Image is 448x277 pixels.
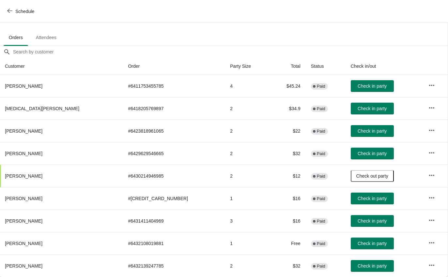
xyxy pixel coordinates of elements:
td: 2 [225,165,270,187]
button: Check in party [351,193,394,204]
span: Check in party [358,263,387,269]
td: $32 [270,142,306,165]
span: [PERSON_NAME] [5,196,42,201]
span: [PERSON_NAME] [5,151,42,156]
span: [PERSON_NAME] [5,263,42,269]
td: $12 [270,165,306,187]
button: Check in party [351,125,394,137]
td: # 6430214946985 [123,165,225,187]
span: Paid [317,264,325,269]
span: Paid [317,196,325,201]
span: [PERSON_NAME] [5,83,42,89]
td: # 6432108019881 [123,232,225,255]
span: Check in party [358,241,387,246]
td: $16 [270,187,306,210]
span: Check in party [358,196,387,201]
span: Paid [317,84,325,89]
td: # 6418205769897 [123,97,225,120]
td: 2 [225,120,270,142]
span: [PERSON_NAME] [5,241,42,246]
td: # 6423818961065 [123,120,225,142]
input: Search by customer [13,46,448,58]
span: Check in party [358,106,387,111]
span: Paid [317,241,325,246]
span: Paid [317,219,325,224]
span: Check in party [358,83,387,89]
span: Paid [317,151,325,156]
td: 3 [225,210,270,232]
span: Paid [317,129,325,134]
button: Check in party [351,148,394,159]
td: # 6431411404969 [123,210,225,232]
button: Check in party [351,80,394,92]
th: Status [306,58,346,75]
td: 2 [225,142,270,165]
span: [PERSON_NAME] [5,128,42,134]
span: Schedule [15,9,34,14]
td: # 6411753455785 [123,75,225,97]
th: Party Size [225,58,270,75]
button: Check in party [351,215,394,227]
span: Check out party [356,173,388,179]
td: $34.9 [270,97,306,120]
th: Order [123,58,225,75]
td: 4 [225,75,270,97]
td: Free [270,232,306,255]
span: [MEDICAL_DATA][PERSON_NAME] [5,106,79,111]
button: Check in party [351,238,394,249]
span: Orders [4,32,28,43]
td: # 6432139247785 [123,255,225,277]
td: 2 [225,97,270,120]
span: Paid [317,106,325,111]
span: Check in party [358,151,387,156]
span: [PERSON_NAME] [5,173,42,179]
th: Total [270,58,306,75]
td: 2 [225,255,270,277]
td: 1 [225,232,270,255]
td: $22 [270,120,306,142]
button: Check in party [351,260,394,272]
td: # 6429629546665 [123,142,225,165]
span: Check in party [358,128,387,134]
button: Schedule [3,6,39,17]
td: $45.24 [270,75,306,97]
td: $16 [270,210,306,232]
span: Attendees [31,32,62,43]
span: [PERSON_NAME] [5,218,42,224]
span: Check in party [358,218,387,224]
th: Check in/out [346,58,423,75]
td: 1 [225,187,270,210]
button: Check out party [351,170,394,182]
td: # [CREDIT_CARD_NUMBER] [123,187,225,210]
td: $32 [270,255,306,277]
button: Check in party [351,103,394,114]
span: Paid [317,174,325,179]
